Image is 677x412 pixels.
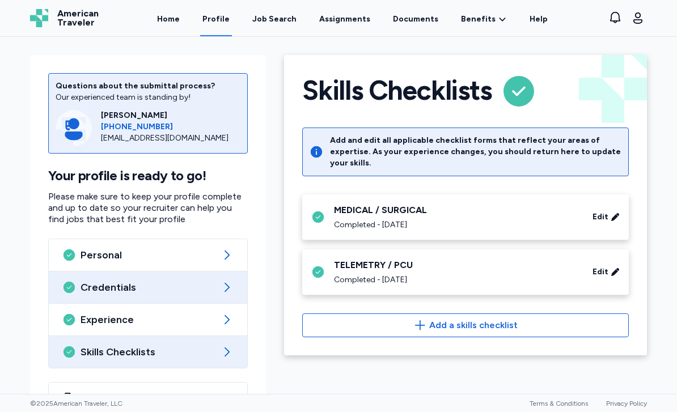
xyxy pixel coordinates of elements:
span: Skills Checklists [81,345,215,359]
p: Please make sure to keep your profile complete and up to date so your recruiter can help you find... [48,191,248,225]
div: Completed - [DATE] [334,274,579,286]
span: Edit [593,266,608,278]
h1: Skills Checklists [302,73,492,109]
span: © 2025 American Traveler, LLC [30,399,122,408]
div: [PERSON_NAME] [101,110,240,121]
div: [EMAIL_ADDRESS][DOMAIN_NAME] [101,133,240,144]
span: Credentials [81,281,215,294]
span: Edit [593,211,608,223]
div: Our experienced team is standing by! [56,92,240,103]
span: Personal [81,248,215,262]
h1: Your profile is ready to go! [48,167,248,184]
div: MEDICAL / SURGICAL [334,203,579,217]
button: Add a skills checklist [302,313,629,337]
a: Profile [200,1,232,36]
div: Add and edit all applicable checklist forms that reflect your areas of expertise. As your experie... [330,135,621,169]
a: Benefits [461,14,507,25]
img: Consultant [56,110,92,146]
a: Terms & Conditions [530,400,588,407]
div: Completed - [DATE] [334,219,579,231]
div: TELEMETRY / PCUCompleted - [DATE]Edit [302,249,629,295]
div: Questions about the submittal process? [56,80,240,92]
a: [PHONE_NUMBER] [101,121,240,133]
div: MEDICAL / SURGICALCompleted - [DATE]Edit [302,194,629,240]
span: Add a skills checklist [429,318,518,332]
div: Job Search [252,14,297,25]
a: Privacy Policy [606,400,647,407]
div: TELEMETRY / PCU [334,258,579,272]
span: References [81,392,215,405]
span: Benefits [461,14,496,25]
span: American Traveler [57,9,99,27]
span: Experience [81,313,215,326]
img: Logo [30,9,48,27]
